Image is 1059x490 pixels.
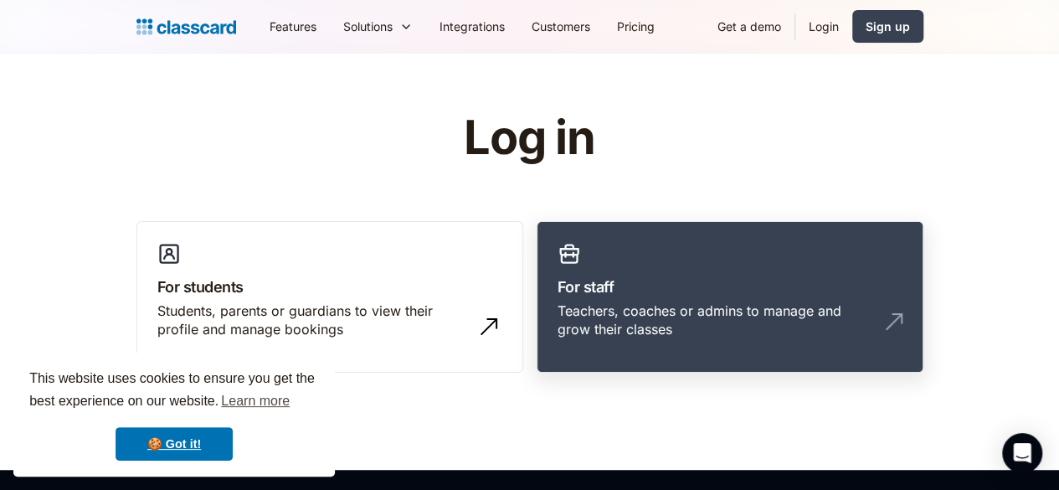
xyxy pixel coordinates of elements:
[157,302,469,339] div: Students, parents or guardians to view their profile and manage bookings
[13,353,335,477] div: cookieconsent
[136,15,236,39] a: Logo
[537,221,923,374] a: For staffTeachers, coaches or admins to manage and grow their classes
[218,389,292,414] a: learn more about cookies
[157,276,502,298] h3: For students
[518,8,604,45] a: Customers
[558,276,902,298] h3: For staff
[704,8,794,45] a: Get a demo
[136,221,523,374] a: For studentsStudents, parents or guardians to view their profile and manage bookings
[852,10,923,43] a: Sign up
[558,302,869,339] div: Teachers, coaches or admins to manage and grow their classes
[343,18,393,35] div: Solutions
[795,8,852,45] a: Login
[330,8,426,45] div: Solutions
[1002,433,1042,473] div: Open Intercom Messenger
[116,427,233,461] a: dismiss cookie message
[264,112,795,164] h1: Log in
[256,8,330,45] a: Features
[426,8,518,45] a: Integrations
[604,8,668,45] a: Pricing
[29,369,319,414] span: This website uses cookies to ensure you get the best experience on our website.
[866,18,910,35] div: Sign up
